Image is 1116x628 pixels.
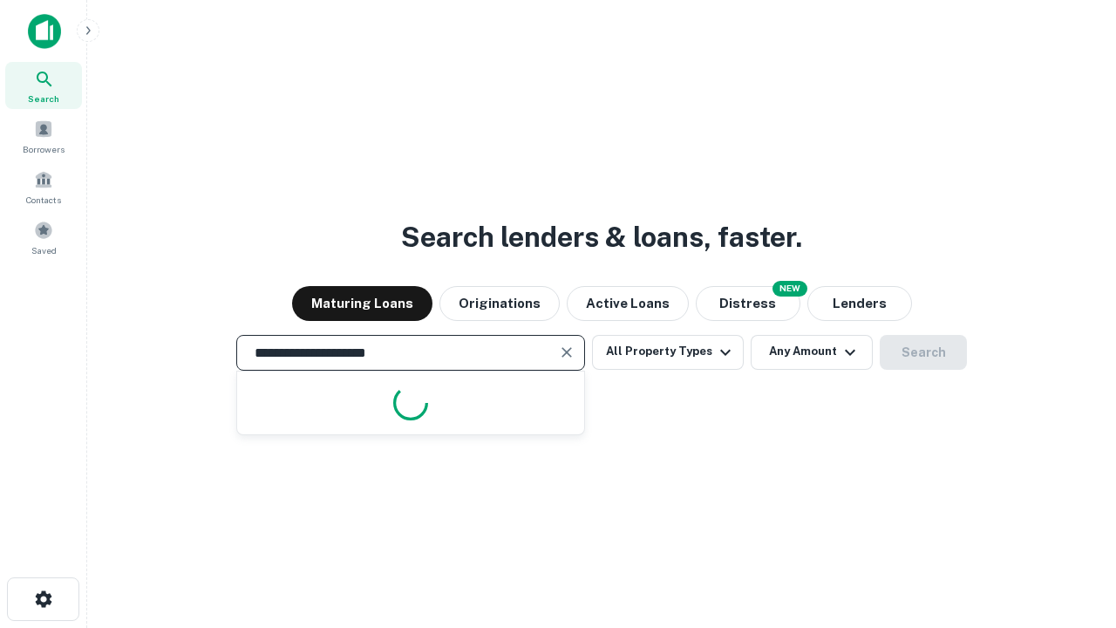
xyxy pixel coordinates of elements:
span: Saved [31,243,57,257]
a: Saved [5,214,82,261]
button: Lenders [807,286,912,321]
span: Search [28,92,59,106]
button: Originations [439,286,560,321]
img: capitalize-icon.png [28,14,61,49]
button: Active Loans [567,286,689,321]
span: Contacts [26,193,61,207]
button: Search distressed loans with lien and other non-mortgage details. [696,286,800,321]
iframe: Chat Widget [1029,488,1116,572]
button: Clear [555,340,579,365]
span: Borrowers [23,142,65,156]
a: Borrowers [5,113,82,160]
a: Search [5,62,82,109]
button: Any Amount [751,335,873,370]
h3: Search lenders & loans, faster. [401,216,802,258]
a: Contacts [5,163,82,210]
div: NEW [772,281,807,297]
button: Maturing Loans [292,286,432,321]
button: All Property Types [592,335,744,370]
